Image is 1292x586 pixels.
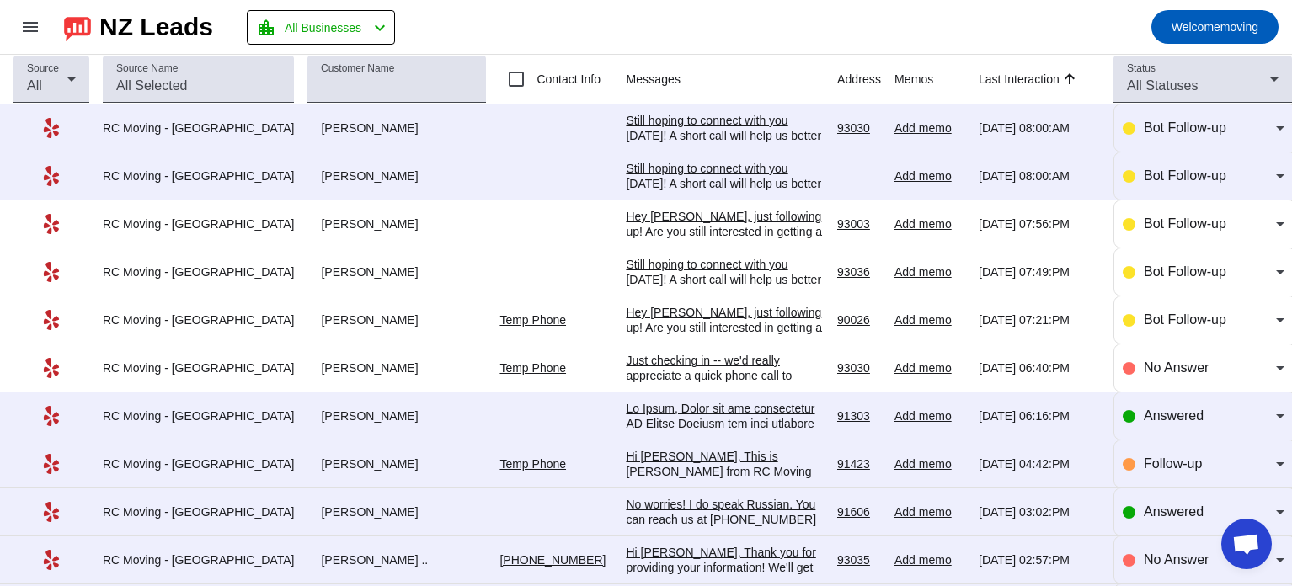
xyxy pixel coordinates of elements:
[41,406,61,426] mat-icon: Yelp
[894,408,965,424] div: Add memo
[894,312,965,328] div: Add memo
[103,216,294,232] div: RC Moving - [GEOGRAPHIC_DATA]
[103,168,294,184] div: RC Moving - [GEOGRAPHIC_DATA]
[626,497,824,557] div: No worries! I do speak Russian. You can reach us at [PHONE_NUMBER] and we can discuss everything ...
[626,55,837,104] th: Messages
[1144,552,1209,567] span: No Answer
[626,305,824,426] div: Hey [PERSON_NAME], just following up! Are you still interested in getting a moving estimate? We'd...
[533,71,601,88] label: Contact Info
[979,168,1100,184] div: [DATE] 08:00:AM
[103,408,294,424] div: RC Moving - [GEOGRAPHIC_DATA]
[837,55,894,104] th: Address
[1144,168,1226,183] span: Bot Follow-up
[626,161,824,267] div: Still hoping to connect with you [DATE]! A short call will help us better understand your move an...
[41,310,61,330] mat-icon: Yelp
[307,504,486,519] div: [PERSON_NAME]
[1144,360,1209,375] span: No Answer
[307,168,486,184] div: [PERSON_NAME]
[103,312,294,328] div: RC Moving - [GEOGRAPHIC_DATA]
[1127,78,1198,93] span: All Statuses
[626,113,824,219] div: Still hoping to connect with you [DATE]! A short call will help us better understand your move an...
[27,63,59,74] mat-label: Source
[979,216,1100,232] div: [DATE] 07:56:PM
[979,408,1100,424] div: [DATE] 06:16:PM
[979,71,1060,88] div: Last Interaction
[1144,504,1204,519] span: Answered
[894,55,979,104] th: Memos
[1127,63,1156,74] mat-label: Status
[626,353,824,489] div: Just checking in -- we'd really appreciate a quick phone call to make sure everything is planned ...
[41,358,61,378] mat-icon: Yelp
[837,552,881,567] div: 93035
[894,120,965,136] div: Add memo
[321,63,394,74] mat-label: Customer Name
[370,18,390,38] mat-icon: chevron_left
[41,454,61,474] mat-icon: Yelp
[1144,312,1226,327] span: Bot Follow-up
[499,313,566,327] a: Temp Phone
[103,360,294,376] div: RC Moving - [GEOGRAPHIC_DATA]
[837,120,881,136] div: 93030
[99,15,213,39] div: NZ Leads
[256,18,276,38] mat-icon: location_city
[626,257,824,363] div: Still hoping to connect with you [DATE]! A short call will help us better understand your move an...
[307,264,486,280] div: [PERSON_NAME]
[307,216,486,232] div: [PERSON_NAME]
[64,13,91,41] img: logo
[285,16,361,40] span: All Businesses
[103,504,294,519] div: RC Moving - [GEOGRAPHIC_DATA]
[41,166,61,186] mat-icon: Yelp
[1144,408,1204,423] span: Answered
[837,456,881,471] div: 91423
[979,456,1100,471] div: [DATE] 04:42:PM
[894,504,965,519] div: Add memo
[307,120,486,136] div: [PERSON_NAME]
[499,361,566,375] a: Temp Phone
[1144,264,1226,279] span: Bot Follow-up
[894,264,965,280] div: Add memo
[894,360,965,376] div: Add memo
[979,552,1100,567] div: [DATE] 02:57:PM
[116,63,178,74] mat-label: Source Name
[979,264,1100,280] div: [DATE] 07:49:PM
[1151,10,1279,44] button: Welcomemoving
[307,360,486,376] div: [PERSON_NAME]
[20,17,40,37] mat-icon: menu
[103,264,294,280] div: RC Moving - [GEOGRAPHIC_DATA]
[979,504,1100,519] div: [DATE] 03:02:PM
[499,553,606,567] a: [PHONE_NUMBER]
[307,552,486,567] div: [PERSON_NAME] ..
[307,408,486,424] div: [PERSON_NAME]
[116,76,280,96] input: All Selected
[307,456,486,471] div: [PERSON_NAME]
[979,312,1100,328] div: [DATE] 07:21:PM
[307,312,486,328] div: [PERSON_NAME]
[626,209,824,330] div: Hey [PERSON_NAME], just following up! Are you still interested in getting a moving estimate? We'd...
[837,360,881,376] div: 93030
[41,262,61,282] mat-icon: Yelp
[247,10,395,45] button: All Businesses
[1221,519,1272,569] a: Open chat
[1144,456,1202,471] span: Follow-up
[894,216,965,232] div: Add memo
[41,118,61,138] mat-icon: Yelp
[894,552,965,567] div: Add memo
[837,408,881,424] div: 91303
[894,168,965,184] div: Add memo
[499,457,566,471] a: Temp Phone
[837,504,881,519] div: 91606
[1172,15,1258,39] span: moving
[41,214,61,234] mat-icon: Yelp
[837,216,881,232] div: 93003
[103,552,294,567] div: RC Moving - [GEOGRAPHIC_DATA]
[894,456,965,471] div: Add memo
[1144,120,1226,135] span: Bot Follow-up
[41,502,61,522] mat-icon: Yelp
[41,550,61,570] mat-icon: Yelp
[837,264,881,280] div: 93036
[103,120,294,136] div: RC Moving - [GEOGRAPHIC_DATA]
[1172,20,1220,34] span: Welcome
[1144,216,1226,231] span: Bot Follow-up
[27,78,42,93] span: All
[979,120,1100,136] div: [DATE] 08:00:AM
